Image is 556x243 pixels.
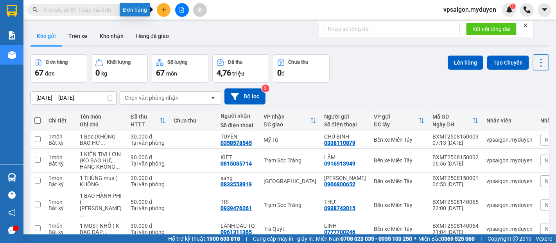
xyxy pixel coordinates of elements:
div: 1 KIỆN TIVI LỚN (KO BAO HƯ, BỂ NỨT ) [80,151,123,164]
div: 0961311365 [221,229,252,235]
span: 4,76 [217,68,231,77]
strong: 0369 525 060 [441,236,475,242]
span: vpsaigon.myduyen [437,5,502,14]
button: Đã thu4,76 triệu [212,54,269,83]
span: copyright [513,236,518,241]
span: ⚪️ [414,237,416,240]
img: warehouse-icon [8,51,16,59]
input: Select a date range. [31,92,116,104]
div: 1 món [48,199,72,205]
span: Miền Nam [316,234,412,243]
div: 90.000 đ [131,154,166,160]
div: 0906800652 [324,181,355,187]
div: Mỹ Tú [264,137,316,143]
span: món [166,70,177,77]
div: KIỆT [221,154,256,160]
div: Tại văn phòng [131,205,166,211]
button: Kho gửi [30,27,62,45]
div: VP gửi [374,113,418,120]
div: Nhân viên [486,117,533,124]
div: Tại văn phòng [131,140,166,146]
div: BXMT2508150002 [432,154,479,160]
div: 06:53 [DATE] [432,181,479,187]
div: Người nhận [221,113,256,119]
div: 30.000 đ [131,175,166,181]
div: THƯ [324,199,366,205]
div: BXMT2508140065 [432,199,479,205]
span: Hỗ trợ kỹ thuật: [168,234,240,243]
div: sang [221,175,256,181]
div: 21:04 [DATE] [432,229,479,235]
span: triệu [232,70,244,77]
span: Kết nối tổng đài [472,25,510,33]
button: Khối lượng0kg [91,54,148,83]
span: Miền Bắc [418,234,475,243]
strong: 0708 023 035 - 0935 103 250 [341,236,412,242]
input: Tìm tên, số ĐT hoặc mã đơn [43,5,135,14]
div: 1 THÙNG mus ( KHÔNG BAO BỂ )0 [80,175,123,187]
div: Đơn hàng [120,3,150,16]
div: HTTT [131,121,160,128]
div: Bất kỳ [48,181,72,187]
div: BXMT2508150001 [432,175,479,181]
img: logo-vxr [7,5,17,17]
div: 30.000 đ [131,133,166,140]
div: Bến xe Miền Tây [374,226,425,232]
button: Lên hàng [448,56,483,70]
sup: 1 [510,4,516,9]
span: aim [197,7,203,13]
th: Toggle SortBy [429,110,482,131]
div: ĐC lấy [374,121,418,128]
div: 0833558919 [221,181,252,187]
div: Trạm Sóc Trăng [264,157,316,164]
div: VP nhận [264,113,310,120]
div: Số lượng [167,59,187,65]
div: Số điện thoại [221,122,256,128]
span: caret-down [541,6,548,13]
img: icon-new-feature [506,6,513,13]
div: [GEOGRAPHIC_DATA] [264,178,316,184]
div: Bất kỳ [48,140,72,146]
div: Bến xe Miền Tây [374,137,425,143]
div: 1 món [48,154,72,160]
div: 0815085714 [221,160,252,167]
div: 1 BAO HÀNH PHI ( KO BAO HƯ ƯỚT ) [80,193,123,218]
div: vpsaigon.myduyen [486,137,533,143]
button: Đơn hàng67đơn [30,54,87,83]
div: Chưa thu [174,117,213,124]
div: Ghi chú [80,121,123,128]
sup: 2 [262,85,269,92]
span: file-add [179,7,185,13]
button: Chưa thu0đ [273,54,330,83]
div: Bến xe Miền Tây [374,157,425,164]
div: 0938743015 [324,205,355,211]
div: chu TƯ [324,175,366,181]
div: 07:13 [DATE] [432,140,479,146]
div: 1 món [48,133,72,140]
span: 1 [511,4,514,9]
div: Bến xe Miền Tây [374,202,425,208]
span: | [481,234,482,243]
div: Khối lượng [107,59,131,65]
div: 0777700246 [324,229,355,235]
span: đơn [45,70,55,77]
img: solution-icon [8,31,16,40]
img: phone-icon [524,6,531,13]
button: file-add [175,3,189,17]
div: HÀNG KHÔNG KIỂM [80,164,123,170]
span: ... [103,229,108,235]
div: BXMT2508140064 [432,223,479,229]
strong: 1900 633 818 [206,236,240,242]
button: aim [193,3,207,17]
div: Bất kỳ [48,229,72,235]
button: Kho nhận [93,27,130,45]
button: Tạo Chuyến [487,56,529,70]
div: Bất kỳ [48,205,72,211]
th: Toggle SortBy [370,110,429,131]
div: vpsaigon.myduyen [486,202,533,208]
div: 1 món [48,223,72,229]
span: kg [101,70,107,77]
span: ... [115,164,120,170]
div: Mã GD [432,113,472,120]
img: warehouse-icon [8,173,16,182]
